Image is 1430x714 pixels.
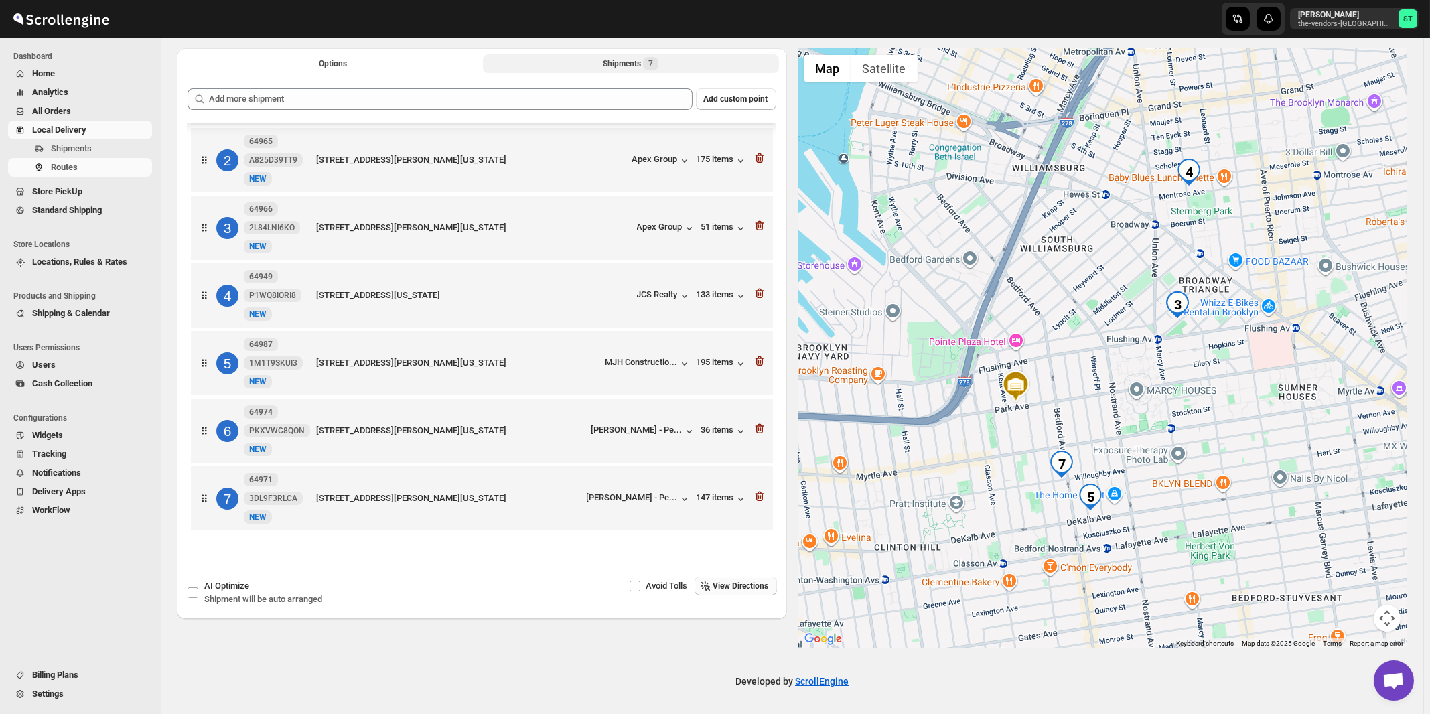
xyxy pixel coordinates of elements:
div: 7 [1048,451,1075,478]
div: 5649871M1T9SKUI3NewNEW[STREET_ADDRESS][PERSON_NAME][US_STATE]MJH Constructio...195 items [191,331,773,395]
b: 64965 [249,137,273,146]
button: WorkFlow [8,501,152,520]
div: [STREET_ADDRESS][PERSON_NAME][US_STATE] [316,492,581,505]
div: Selected Shipments [177,78,787,543]
span: Configurations [13,413,154,423]
button: Cash Collection [8,374,152,393]
button: [PERSON_NAME] - Pe... [587,492,691,506]
p: [PERSON_NAME] [1298,9,1393,20]
a: Report a map error [1350,640,1403,647]
button: Show satellite imagery [851,55,918,82]
span: View Directions [713,581,769,591]
button: Apex Group [632,154,691,167]
span: Notifications [32,468,81,478]
span: Users Permissions [13,342,154,353]
a: Terms (opens in new tab) [1323,640,1342,647]
button: 133 items [697,289,747,303]
button: All Orders [8,102,152,121]
button: Billing Plans [8,666,152,685]
span: Cash Collection [32,378,92,388]
div: Open chat [1374,660,1414,701]
input: Add more shipment [209,88,693,110]
span: NEW [249,174,267,184]
b: 64949 [249,272,273,281]
span: NEW [249,445,267,454]
div: MJH Constructio... [605,357,678,367]
button: Shipments [8,139,152,158]
button: JCS Realty [637,289,691,303]
span: Standard Shipping [32,205,102,215]
div: 5 [1077,484,1104,510]
button: [PERSON_NAME] - Pe... [591,425,696,438]
text: ST [1403,15,1413,23]
span: P1WQ8IORI8 [249,290,296,301]
span: Dashboard [13,51,154,62]
span: WorkFlow [32,505,70,515]
button: Keyboard shortcuts [1176,639,1234,648]
button: Analytics [8,83,152,102]
span: Shipping & Calendar [32,308,110,318]
div: 3649662L84LNI6KONewNEW[STREET_ADDRESS][PERSON_NAME][US_STATE]Apex Group51 items [191,196,773,260]
span: Options [319,58,347,69]
span: Settings [32,689,64,699]
img: Google [801,630,845,648]
button: Tracking [8,445,152,463]
div: 7 [216,488,238,510]
b: 64987 [249,340,273,349]
button: MJH Constructio... [605,357,691,370]
span: 2L84LNI6KO [249,222,295,233]
button: Shipping & Calendar [8,304,152,323]
span: 3DL9F3RLCA [249,493,297,504]
div: 195 items [697,357,747,370]
button: 51 items [701,222,747,235]
div: Apex Group [637,222,696,235]
button: Users [8,356,152,374]
img: ScrollEngine [11,2,111,35]
div: 36 items [701,425,747,438]
span: Products and Shipping [13,291,154,301]
div: 7649713DL9F3RLCANewNEW[STREET_ADDRESS][PERSON_NAME][US_STATE][PERSON_NAME] - Pe...147 items [191,466,773,530]
div: 3 [216,217,238,239]
button: All Route Options [185,54,480,73]
span: A825D39TT9 [249,155,297,165]
span: Store Locations [13,239,154,250]
span: Locations, Rules & Rates [32,257,127,267]
div: 6 [216,420,238,442]
span: Routes [51,162,78,172]
div: [STREET_ADDRESS][PERSON_NAME][US_STATE] [316,221,632,234]
span: NEW [249,512,267,522]
span: 7 [648,58,653,69]
div: 3 [1164,291,1191,318]
div: 464949P1WQ8IORI8NewNEW[STREET_ADDRESS][US_STATE]JCS Realty133 items [191,263,773,328]
div: [PERSON_NAME] - Pe... [587,492,678,502]
span: Delivery Apps [32,486,86,496]
span: Billing Plans [32,670,78,680]
div: 5 [216,352,238,374]
span: PKXVWC8QON [249,425,305,436]
span: Simcha Trieger [1399,9,1417,28]
span: Map data ©2025 Google [1242,640,1315,647]
span: Add custom point [704,94,768,104]
span: Store PickUp [32,186,82,196]
b: 64974 [249,407,273,417]
div: 664974PKXVWC8QONNewNEW[STREET_ADDRESS][PERSON_NAME][US_STATE][PERSON_NAME] - Pe...36 items [191,399,773,463]
button: Show street map [804,55,851,82]
div: 147 items [697,492,747,506]
div: [PERSON_NAME] - Pe... [591,425,683,435]
button: Routes [8,158,152,177]
div: [STREET_ADDRESS][PERSON_NAME][US_STATE] [316,153,627,167]
span: Shipments [51,143,92,153]
span: All Orders [32,106,71,116]
span: Home [32,68,55,78]
button: User menu [1290,8,1419,29]
span: Avoid Tolls [646,581,688,591]
button: View Directions [695,577,777,595]
span: Tracking [32,449,66,459]
span: Shipment will be auto arranged [204,594,322,604]
div: [STREET_ADDRESS][US_STATE] [316,289,632,302]
span: Widgets [32,430,63,440]
p: Developed by [735,674,849,688]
